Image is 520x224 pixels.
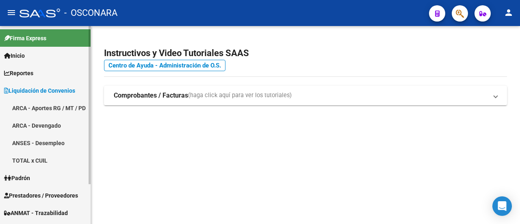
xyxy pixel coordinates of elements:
span: Padrón [4,174,30,183]
h2: Instructivos y Video Tutoriales SAAS [104,46,507,61]
strong: Comprobantes / Facturas [114,91,188,100]
mat-expansion-panel-header: Comprobantes / Facturas(haga click aquí para ver los tutoriales) [104,86,507,105]
span: (haga click aquí para ver los tutoriales) [188,91,292,100]
span: Prestadores / Proveedores [4,191,78,200]
mat-icon: person [504,8,513,17]
div: Open Intercom Messenger [492,196,512,216]
mat-icon: menu [6,8,16,17]
a: Centro de Ayuda - Administración de O.S. [104,60,225,71]
span: Inicio [4,51,25,60]
span: Reportes [4,69,33,78]
span: ANMAT - Trazabilidad [4,209,68,217]
span: Firma Express [4,34,46,43]
span: - OSCONARA [64,4,117,22]
span: Liquidación de Convenios [4,86,75,95]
